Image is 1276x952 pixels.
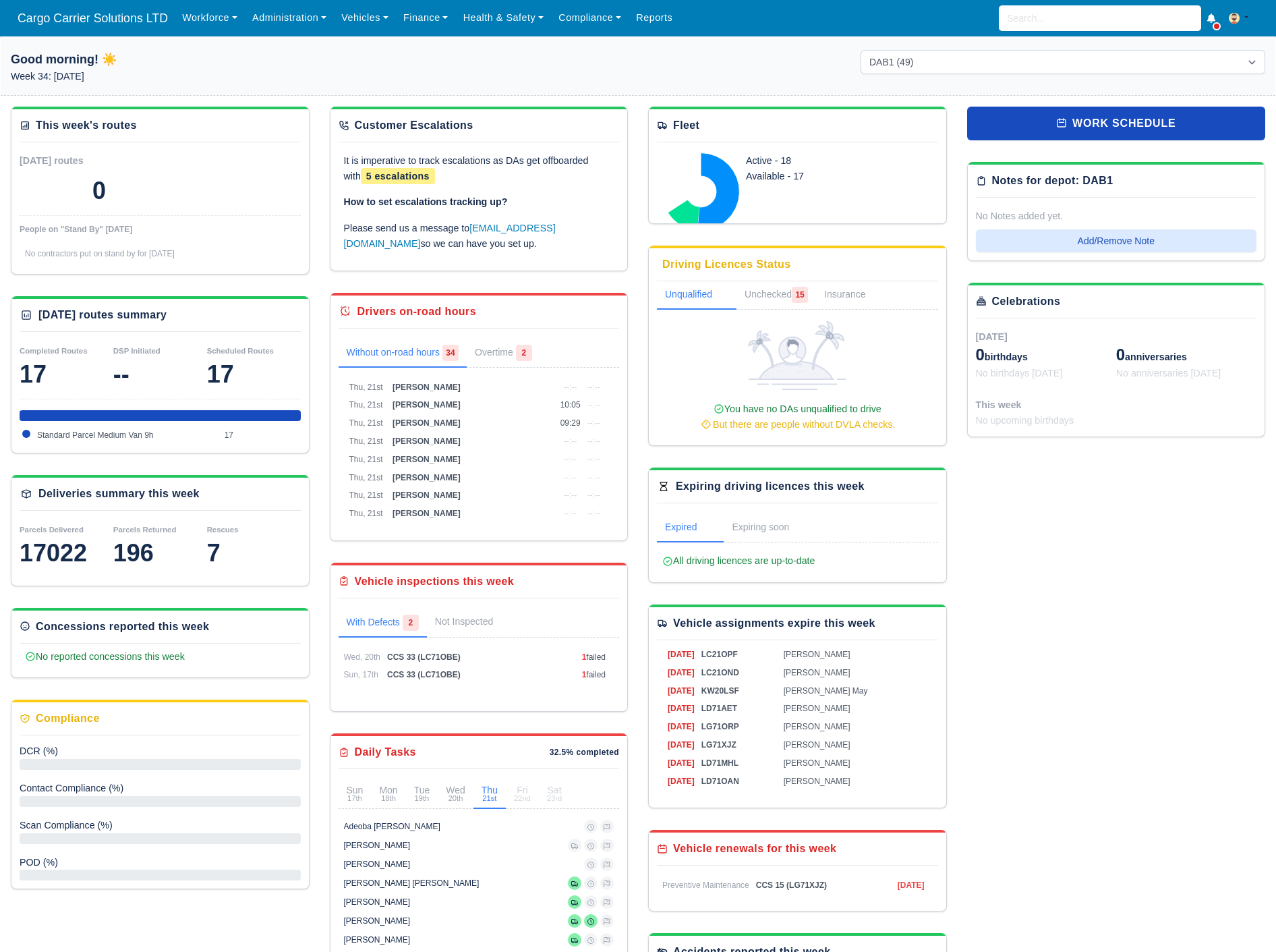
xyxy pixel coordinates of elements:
div: [PERSON_NAME] [344,897,411,907]
a: Reports [629,5,680,31]
span: Thu, 21st [349,491,383,500]
a: Expired [657,514,724,542]
span: [PERSON_NAME] [393,383,461,392]
span: 5 escalations [361,168,435,184]
small: Completed Routes [20,347,88,355]
div: Celebrations [992,293,1061,310]
span: --:-- [564,383,577,392]
a: Health & Safety [456,5,552,31]
span: 1 [582,670,587,679]
div: Delivery Completion Rate [20,744,301,759]
a: Compliance [551,5,629,31]
span: --:-- [564,473,577,482]
span: [DATE] [668,722,695,731]
small: Scheduled Routes [207,347,274,355]
div: [PERSON_NAME] [344,934,411,945]
div: Standard Parcel Medium Van 9h [20,410,301,421]
div: anniversaries [1116,344,1256,366]
div: 7 [207,540,301,567]
div: 196 [113,540,207,567]
small: Rescues [207,526,239,534]
div: Delivery Completion Rate [20,818,301,833]
td: failed [579,648,619,667]
span: --:-- [587,400,600,410]
small: Parcels Delivered [20,526,84,534]
span: No birthdays [DATE] [976,368,1063,379]
span: LC21OND [701,668,739,677]
span: --:-- [564,437,577,446]
span: No upcoming birthdays [976,415,1074,426]
div: Available - 17 [746,169,886,184]
small: 19th [414,795,430,802]
span: [DATE] [668,668,695,677]
span: 10:05 [560,400,581,410]
p: Week 34: [DATE] [11,69,415,84]
small: 18th [379,795,397,802]
small: Parcels Returned [113,526,177,534]
span: [PERSON_NAME] [784,668,850,677]
div: No Notes added yet. [976,208,1257,224]
div: Sun [347,785,364,802]
span: [DATE] [668,686,695,696]
span: [PERSON_NAME] [784,758,850,768]
div: Active - 18 [746,153,886,169]
p: It is imperative to track escalations as DAs get offboarded with [344,153,614,184]
span: [PERSON_NAME] [393,418,461,428]
span: [DATE] [668,758,695,768]
span: LG71XJZ [701,740,736,750]
span: 0 [1116,345,1125,364]
span: --:-- [564,455,577,464]
span: [PERSON_NAME] [784,740,850,750]
div: This week's routes [36,117,137,134]
a: Overtime [467,339,540,368]
h1: Good morning! ☀️ [11,50,415,69]
div: Compliance [36,710,100,727]
small: 22nd [514,795,531,802]
span: No contractors put on stand by for [DATE] [25,249,175,258]
a: Administration [245,5,334,31]
div: Vehicle inspections this week [355,573,515,590]
span: [PERSON_NAME] [393,509,461,518]
div: Deliveries summary this week [38,486,200,502]
span: Thu, 21st [349,509,383,518]
span: No anniversaries [DATE] [1116,368,1221,379]
span: CCS 33 (LC71OBE) [387,652,461,662]
span: LD71MHL [701,758,738,768]
span: [PERSON_NAME] [393,491,461,500]
span: [PERSON_NAME] May [784,686,868,696]
span: 09:29 [560,418,581,428]
span: Thu, 21st [349,383,383,392]
span: 15 [792,287,808,303]
a: Without on-road hours [339,339,467,368]
span: --:-- [587,509,600,518]
span: [DATE] [668,777,695,786]
small: 23rd [547,795,562,802]
input: Search... [999,5,1201,31]
span: --:-- [587,491,600,500]
span: --:-- [587,437,600,446]
a: Unchecked [736,281,816,310]
span: LD71OAN [701,777,739,786]
span: LG71ORP [701,722,739,731]
div: 0 [92,177,106,204]
span: --:-- [564,491,577,500]
span: Thu, 21st [349,473,383,482]
div: Customer Escalations [355,117,473,134]
span: --:-- [587,455,600,464]
div: Expiring driving licences this week [676,478,865,495]
span: [PERSON_NAME] [393,400,461,410]
div: Daily Tasks [355,744,416,760]
span: [PERSON_NAME] [393,437,461,446]
span: [PERSON_NAME] [784,777,850,786]
div: Tue [414,785,430,802]
a: Cargo Carrier Solutions LTD [11,5,175,32]
span: [PERSON_NAME] [784,650,850,659]
span: 0 [976,345,985,364]
div: Delivery Completion Rate [20,781,301,796]
div: Vehicle assignments expire this week [673,615,875,632]
div: But there are people without DVLA checks. [662,417,933,432]
span: Preventive Maintenance [662,880,749,890]
span: LC21OPF [701,650,738,659]
div: 17 [20,361,113,388]
div: Driving Licences Status [662,256,791,273]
